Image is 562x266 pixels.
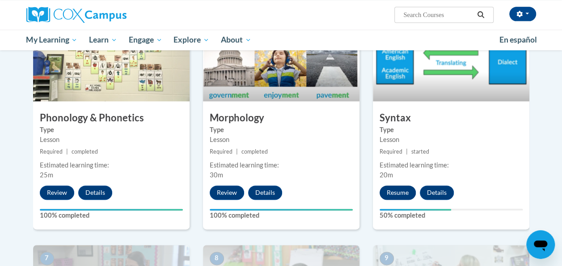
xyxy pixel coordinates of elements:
span: About [221,34,251,45]
button: Account Settings [509,7,536,21]
span: 8 [210,252,224,265]
a: My Learning [21,30,84,50]
span: Required [210,148,232,155]
div: Lesson [380,135,523,145]
a: About [215,30,257,50]
span: En español [499,35,537,44]
h3: Phonology & Phonetics [33,111,190,125]
div: Estimated learning time: [210,160,353,170]
label: Type [40,125,183,135]
span: completed [72,148,98,155]
h3: Morphology [203,111,359,125]
span: Explore [173,34,209,45]
button: Search [474,9,487,20]
img: Course Image [373,12,529,101]
a: Learn [83,30,123,50]
div: Lesson [210,135,353,145]
button: Details [78,185,112,200]
a: En español [494,30,543,49]
h3: Syntax [373,111,529,125]
label: Type [210,125,353,135]
span: Learn [89,34,117,45]
iframe: Button to launch messaging window [526,230,555,259]
div: Your progress [40,209,183,210]
div: Lesson [40,135,183,145]
span: | [66,148,68,155]
button: Details [248,185,282,200]
div: Estimated learning time: [380,160,523,170]
div: Your progress [210,209,353,210]
label: 50% completed [380,210,523,220]
input: Search Courses [402,9,474,20]
button: Review [40,185,74,200]
img: Course Image [33,12,190,101]
span: Required [40,148,63,155]
span: 25m [40,171,53,179]
button: Details [420,185,454,200]
div: Main menu [20,30,543,50]
label: 100% completed [40,210,183,220]
span: 30m [210,171,223,179]
span: 20m [380,171,393,179]
span: completed [241,148,268,155]
label: Type [380,125,523,135]
div: Estimated learning time: [40,160,183,170]
img: Cox Campus [26,7,127,23]
span: | [236,148,238,155]
img: Course Image [203,12,359,101]
span: 9 [380,252,394,265]
span: Required [380,148,402,155]
a: Explore [168,30,215,50]
div: Your progress [380,209,451,210]
a: Engage [123,30,168,50]
span: Engage [129,34,162,45]
a: Cox Campus [26,7,187,23]
button: Review [210,185,244,200]
span: 7 [40,252,54,265]
span: started [411,148,429,155]
label: 100% completed [210,210,353,220]
span: My Learning [26,34,77,45]
button: Resume [380,185,416,200]
span: | [406,148,408,155]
